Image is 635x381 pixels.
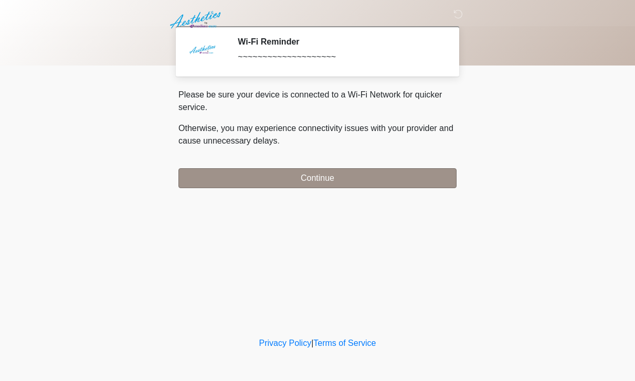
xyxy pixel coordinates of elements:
[313,339,376,347] a: Terms of Service
[178,168,457,188] button: Continue
[259,339,312,347] a: Privacy Policy
[178,122,457,147] p: Otherwise, you may experience connectivity issues with your provider and cause unnecessary delays
[238,37,441,47] h2: Wi-Fi Reminder
[311,339,313,347] a: |
[168,8,225,32] img: Aesthetics by Emediate Cure Logo
[238,51,441,63] div: ~~~~~~~~~~~~~~~~~~~~
[186,37,218,68] img: Agent Avatar
[278,136,280,145] span: .
[178,89,457,114] p: Please be sure your device is connected to a Wi-Fi Network for quicker service.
